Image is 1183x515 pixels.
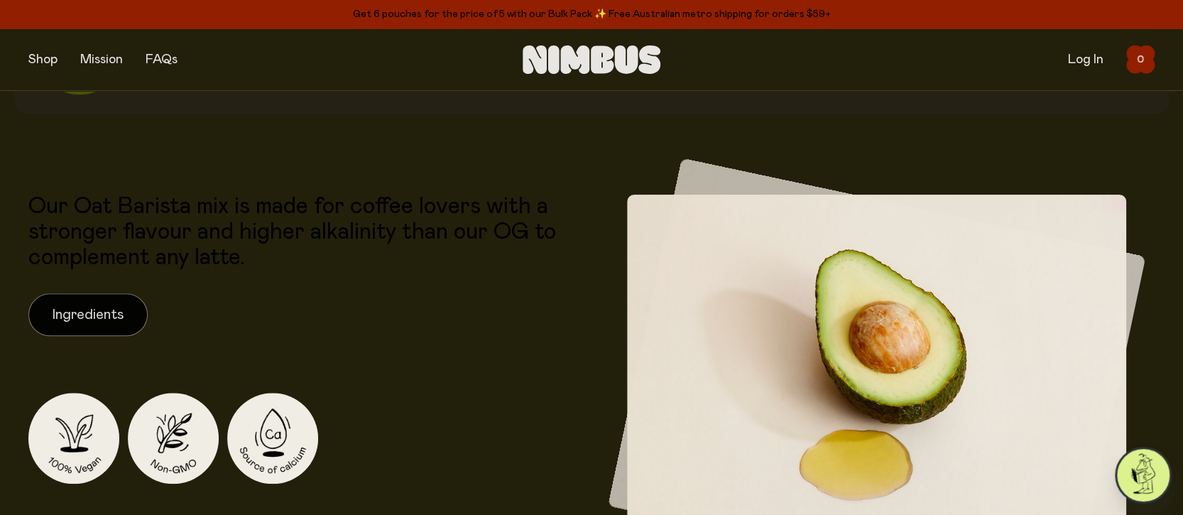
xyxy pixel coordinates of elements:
[28,194,584,271] p: Our Oat Barista mix is made for coffee lovers with a stronger flavour and higher alkalinity than ...
[1117,449,1170,502] img: agent
[1126,45,1155,74] button: 0
[146,53,178,66] a: FAQs
[80,53,123,66] a: Mission
[28,6,1155,23] div: Get 6 pouches for the price of 5 with our Bulk Pack ✨ Free Australian metro shipping for orders $59+
[28,293,148,336] button: Ingredients
[1068,53,1103,66] a: Log In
